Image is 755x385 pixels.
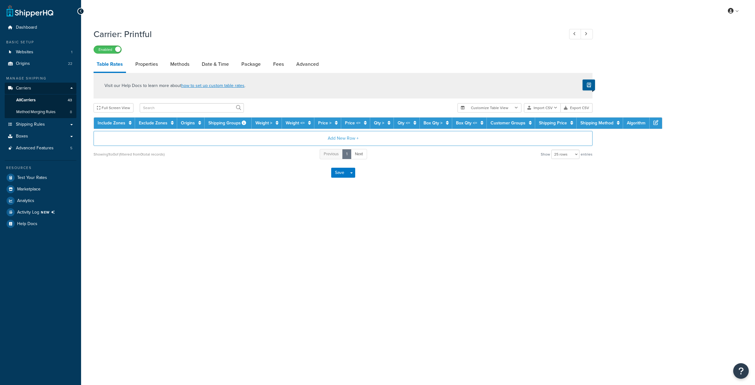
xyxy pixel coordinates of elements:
a: Shipping Price [539,120,567,126]
li: [object Object] [5,207,76,218]
a: Properties [132,57,161,72]
div: Showing 1 to 0 of (filtered from 0 total records) [94,150,165,159]
span: Marketplace [17,187,41,192]
a: Fees [270,57,287,72]
a: Dashboard [5,22,76,33]
li: Advanced Features [5,142,76,154]
span: Shipping Rules [16,122,45,127]
button: Save [331,168,348,178]
a: Include Zones [98,120,125,126]
a: Qty > [374,120,384,126]
button: Customize Table View [457,103,521,113]
button: Full Screen View [94,103,133,113]
span: 22 [68,61,72,66]
button: Show Help Docs [583,79,595,90]
span: Advanced Features [16,146,54,151]
a: Activity LogNEW [5,207,76,218]
a: Price <= [345,120,361,126]
a: Customer Groups [491,120,525,126]
a: Weight > [255,120,272,126]
div: Resources [5,165,76,171]
th: Shipping Groups [205,118,252,129]
a: Boxes [5,131,76,142]
a: Date & Time [199,57,232,72]
span: Test Your Rates [17,175,47,180]
span: Method Merging Rules [16,109,56,115]
a: Next Record [581,29,593,39]
li: Origins [5,58,76,70]
span: Websites [16,50,33,55]
a: Methods [167,57,192,72]
span: Next [355,151,363,157]
a: Price > [318,120,332,126]
a: Advanced Features5 [5,142,76,154]
span: Help Docs [17,221,37,227]
a: Advanced [293,57,322,72]
a: Origins22 [5,58,76,70]
button: Add New Row + [94,131,593,146]
a: 1 [342,149,351,159]
a: Carriers [5,83,76,94]
a: Method Merging Rules8 [5,106,76,118]
a: Exclude Zones [139,120,167,126]
a: Next [351,149,367,159]
span: Origins [16,61,30,66]
a: Origins [181,120,195,126]
a: Table Rates [94,57,126,73]
a: Box Qty <= [456,120,477,126]
button: Open Resource Center [733,363,749,379]
div: Basic Setup [5,40,76,45]
button: Import CSV [524,103,561,113]
a: Previous Record [569,29,581,39]
label: Enabled [94,46,121,53]
span: All Carriers [16,98,36,103]
a: Shipping Method [580,120,613,126]
a: AllCarriers43 [5,94,76,106]
p: Visit our Help Docs to learn more about . [104,82,245,89]
span: Boxes [16,134,28,139]
a: Help Docs [5,218,76,229]
a: Box Qty > [423,120,443,126]
span: 8 [70,109,72,115]
a: how to set up custom table rates [181,82,244,89]
span: Dashboard [16,25,37,30]
span: Carriers [16,86,31,91]
span: 1 [71,50,72,55]
li: Method Merging Rules [5,106,76,118]
span: Activity Log [17,208,57,216]
li: Websites [5,46,76,58]
button: Export CSV [561,103,593,113]
span: 43 [68,98,72,103]
a: Shipping Rules [5,119,76,130]
a: Previous [320,149,343,159]
span: Analytics [17,198,34,204]
a: Marketplace [5,184,76,195]
a: Qty <= [398,120,410,126]
h1: Carrier: Printful [94,28,558,40]
a: Test Your Rates [5,172,76,183]
span: Previous [324,151,339,157]
a: Weight <= [286,120,305,126]
a: Websites1 [5,46,76,58]
span: Show [541,150,550,159]
li: Carriers [5,83,76,118]
span: 5 [70,146,72,151]
div: Manage Shipping [5,76,76,81]
input: Search [140,103,244,113]
span: entries [581,150,593,159]
th: Algorithm [623,118,650,129]
a: Package [238,57,264,72]
a: Analytics [5,195,76,206]
span: NEW [41,210,57,215]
